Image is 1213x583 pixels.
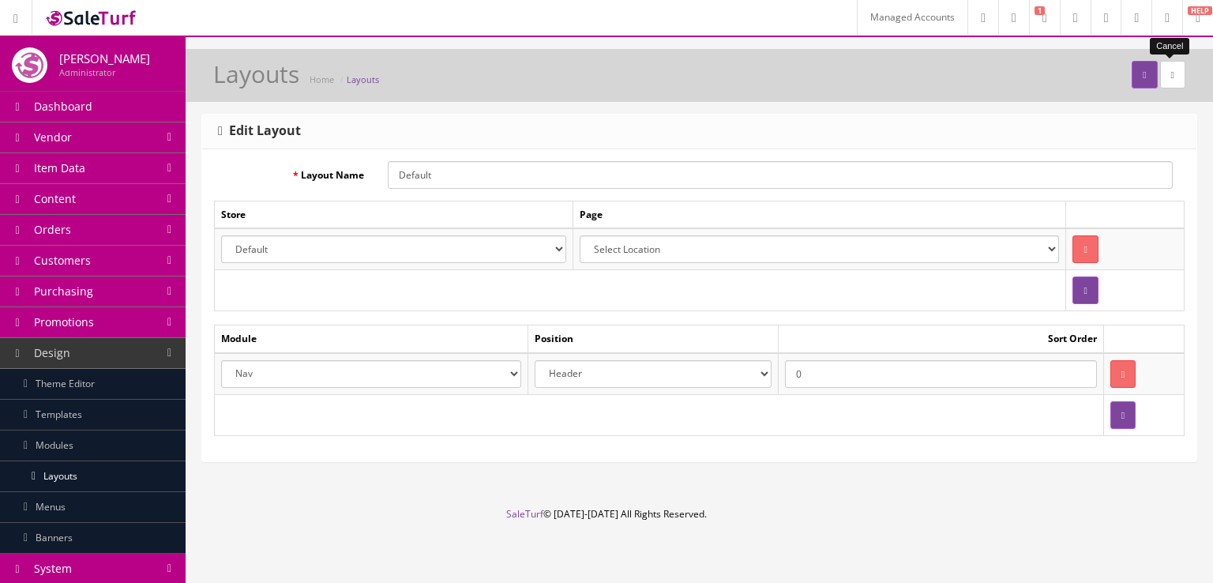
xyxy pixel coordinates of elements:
span: Customers [34,253,91,268]
span: Content [34,191,76,206]
a: SaleTurf [506,507,543,521]
label: Layout Name [214,161,376,182]
td: Store [215,201,573,229]
input: Sort Order [785,360,1097,388]
h1: Layouts [213,61,299,87]
img: SaleTurf [44,7,139,28]
td: Position [528,325,779,353]
a: Layouts [347,73,379,85]
span: Orders [34,222,71,237]
a: Home [310,73,334,85]
small: Administrator [59,66,115,78]
span: Dashboard [34,99,92,114]
span: Design [34,345,70,360]
span: 1 [1035,6,1045,15]
span: Promotions [34,314,94,329]
h4: [PERSON_NAME] [59,52,150,66]
h3: Edit Layout [218,124,301,138]
span: HELP [1188,6,1212,15]
div: Cancel [1150,38,1189,55]
span: Item Data [34,160,85,175]
input: Layout Name [388,161,1173,189]
td: Module [215,325,528,353]
td: Sort Order [778,325,1103,353]
span: Vendor [34,130,72,145]
span: Purchasing [34,284,93,299]
img: joshlucio05 [12,47,47,83]
span: System [34,561,72,576]
td: Page [573,201,1066,229]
